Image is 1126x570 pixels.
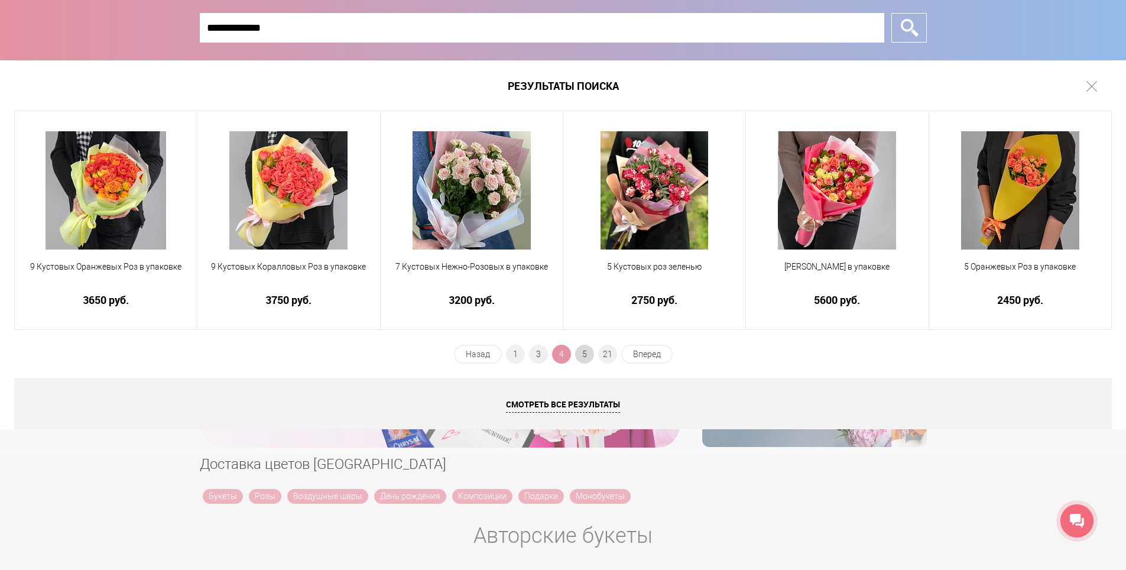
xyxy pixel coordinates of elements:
img: 5 Оранжевых Роз в упаковке [961,131,1079,250]
img: 9 Кустовых Коралловых Роз в упаковке [229,131,348,250]
a: 3650 руб. [22,294,189,306]
a: 5 Кустовых роз зеленью [571,261,738,287]
a: 3200 руб. [388,294,555,306]
span: Смотреть все результаты [506,399,620,413]
span: 9 Кустовых Коралловых Роз в упаковке [205,261,372,273]
a: 3750 руб. [205,294,372,306]
a: 9 Кустовых Коралловых Роз в упаковке [205,261,372,287]
a: Вперед [621,345,673,364]
img: Розы Микс в упаковке [778,131,896,250]
img: 5 Кустовых роз зеленью [601,131,708,250]
a: Назад [454,345,502,364]
img: 7 Кустовых Нежно-Розовых в упаковке [413,131,531,250]
a: 21 [598,345,617,364]
a: 9 Кустовых Оранжевых Роз в упаковке [22,261,189,287]
img: 9 Кустовых Оранжевых Роз в упаковке [46,131,166,250]
a: Смотреть все результаты [14,378,1112,429]
span: 7 Кустовых Нежно-Розовых в упаковке [388,261,555,273]
a: 3 [529,345,548,364]
a: 7 Кустовых Нежно-Розовых в упаковке [388,261,555,287]
a: 2450 руб. [937,294,1104,306]
span: [PERSON_NAME] в упаковке [754,261,920,273]
span: 5 Кустовых роз зеленью [571,261,738,273]
a: 5 [575,345,594,364]
a: [PERSON_NAME] в упаковке [754,261,920,287]
h1: Результаты поиска [14,60,1112,111]
a: 1 [506,345,525,364]
a: 5 Оранжевых Роз в упаковке [937,261,1104,287]
a: 5600 руб. [754,294,920,306]
a: 2750 руб. [571,294,738,306]
span: 9 Кустовых Оранжевых Роз в упаковке [22,261,189,273]
span: 4 [552,345,571,364]
span: 5 Оранжевых Роз в упаковке [937,261,1104,273]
